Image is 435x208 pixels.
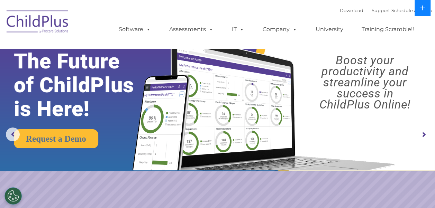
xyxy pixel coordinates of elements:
a: Request a Demo [14,129,98,148]
a: IT [225,22,251,36]
a: Training Scramble!! [355,22,421,36]
a: Schedule A Demo [391,8,432,13]
font: | [340,8,432,13]
a: Software [112,22,158,36]
img: ChildPlus by Procare Solutions [3,6,72,40]
span: Last name [96,46,117,51]
rs-layer: The Future of ChildPlus is Here! [14,49,153,121]
button: Cookies Settings [4,187,22,205]
a: Company [256,22,304,36]
a: University [309,22,350,36]
a: Assessments [162,22,220,36]
a: Download [340,8,363,13]
rs-layer: Boost your productivity and streamline your success in ChildPlus Online! [300,55,429,110]
a: Support [372,8,390,13]
span: Phone number [96,74,126,79]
